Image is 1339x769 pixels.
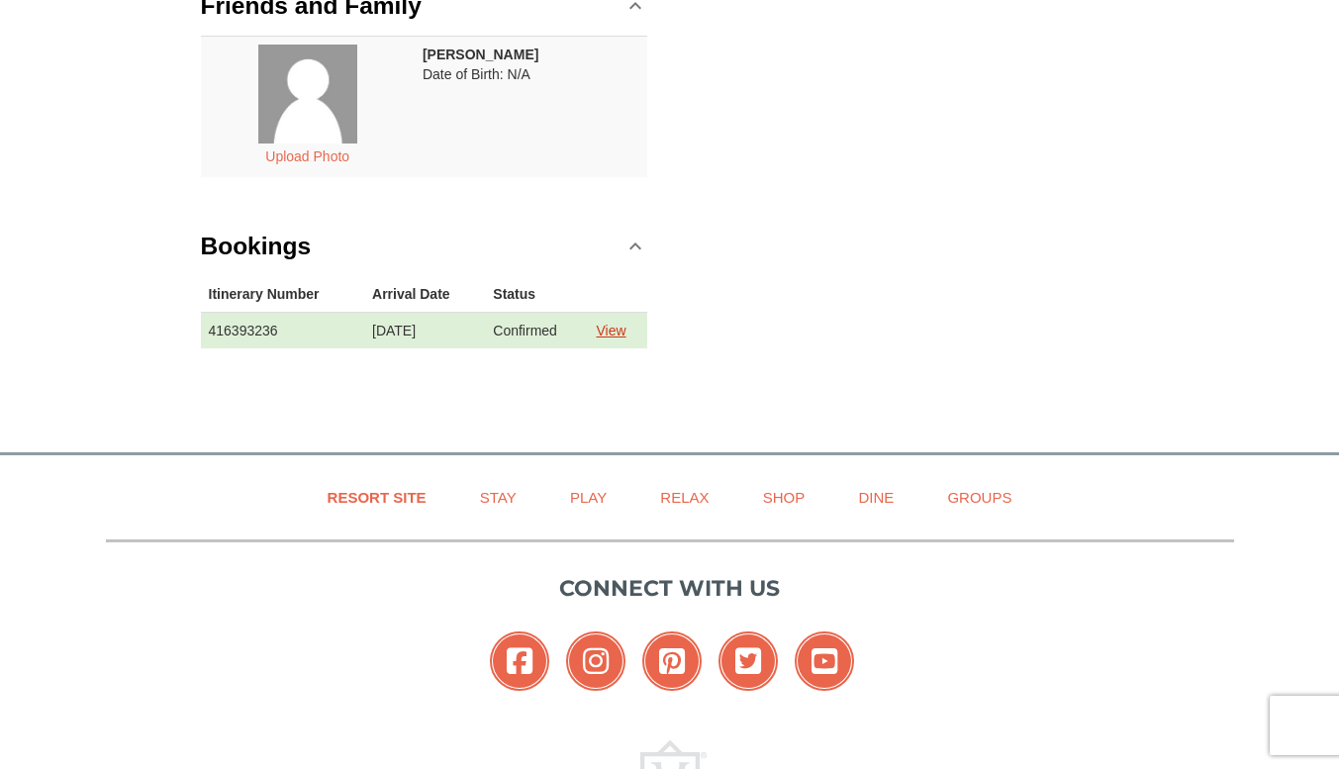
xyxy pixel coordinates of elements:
td: Confirmed [485,312,588,348]
button: Upload Photo [254,144,360,169]
p: Connect with us [106,572,1234,605]
th: Status [485,276,588,313]
a: Shop [738,475,830,520]
a: Groups [922,475,1036,520]
a: Relax [635,475,733,520]
strong: [PERSON_NAME] [423,47,538,62]
a: Dine [833,475,918,520]
a: View [596,323,625,338]
td: [DATE] [364,312,485,348]
th: Itinerary Number [201,276,365,313]
td: Date of Birth: N/A [415,36,647,177]
a: Play [545,475,631,520]
img: placeholder.jpg [258,45,357,144]
a: Resort Site [303,475,451,520]
th: Arrival Date [364,276,485,313]
h3: Bookings [201,227,312,266]
td: 416393236 [201,312,365,348]
a: Bookings [201,217,648,276]
a: Stay [455,475,541,520]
